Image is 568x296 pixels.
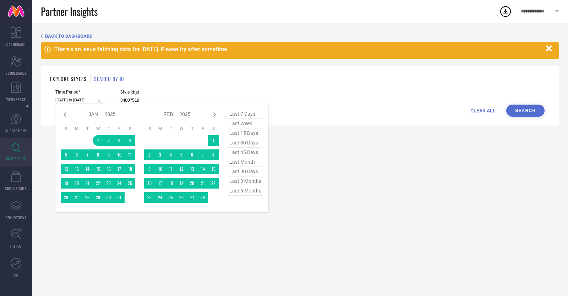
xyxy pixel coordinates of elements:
div: Back TO Dashboard [41,33,559,39]
span: COLLECTIONS [6,215,27,220]
td: Wed Jan 22 2025 [93,178,103,189]
td: Sat Jan 25 2025 [125,178,135,189]
td: Tue Jan 21 2025 [82,178,93,189]
td: Sun Feb 09 2025 [144,164,155,174]
th: Thursday [103,126,114,132]
td: Fri Jan 24 2025 [114,178,125,189]
td: Sun Jan 05 2025 [61,149,71,160]
td: Sat Jan 04 2025 [125,135,135,146]
input: Enter comma separated style ids e.g. 12345, 67890 [120,96,223,105]
span: SCORECARDS [6,70,27,76]
td: Sat Feb 08 2025 [208,149,219,160]
span: last week [228,119,263,128]
td: Sun Jan 26 2025 [61,192,71,203]
td: Tue Feb 04 2025 [165,149,176,160]
span: FWD [13,272,20,277]
td: Mon Feb 17 2025 [155,178,165,189]
td: Fri Feb 21 2025 [197,178,208,189]
td: Wed Feb 26 2025 [176,192,187,203]
input: Select time period [55,96,104,104]
th: Saturday [208,126,219,132]
span: last 3 months [228,176,263,186]
span: BACK TO DASHBOARD [45,33,92,39]
span: Partner Insights [41,4,98,19]
span: last 90 days [228,167,263,176]
span: last 7 days [228,109,263,119]
td: Thu Feb 20 2025 [187,178,197,189]
span: TRENDS [10,243,22,249]
td: Tue Jan 14 2025 [82,164,93,174]
td: Tue Feb 18 2025 [165,178,176,189]
td: Wed Feb 12 2025 [176,164,187,174]
td: Thu Jan 09 2025 [103,149,114,160]
td: Fri Jan 03 2025 [114,135,125,146]
td: Fri Jan 17 2025 [114,164,125,174]
td: Wed Jan 08 2025 [93,149,103,160]
th: Wednesday [176,126,187,132]
h1: EXPLORE STYLES [50,75,87,83]
th: Monday [71,126,82,132]
td: Sun Feb 16 2025 [144,178,155,189]
td: Sun Jan 19 2025 [61,178,71,189]
td: Fri Jan 31 2025 [114,192,125,203]
td: Mon Feb 24 2025 [155,192,165,203]
td: Sun Jan 12 2025 [61,164,71,174]
td: Mon Jan 20 2025 [71,178,82,189]
div: Open download list [499,5,512,18]
td: Wed Jan 29 2025 [93,192,103,203]
td: Fri Feb 07 2025 [197,149,208,160]
td: Thu Feb 13 2025 [187,164,197,174]
td: Mon Jan 06 2025 [71,149,82,160]
div: Previous month [61,110,69,119]
th: Friday [197,126,208,132]
th: Wednesday [93,126,103,132]
td: Wed Feb 05 2025 [176,149,187,160]
td: Sat Jan 18 2025 [125,164,135,174]
span: Style Id(s) [120,90,223,95]
td: Wed Jan 01 2025 [93,135,103,146]
span: last 45 days [228,148,263,157]
span: CLEAR ALL [470,108,496,113]
td: Thu Feb 27 2025 [187,192,197,203]
td: Thu Jan 16 2025 [103,164,114,174]
th: Saturday [125,126,135,132]
td: Wed Jan 15 2025 [93,164,103,174]
span: Time Period* [55,90,104,95]
td: Sat Feb 01 2025 [208,135,219,146]
th: Sunday [144,126,155,132]
th: Tuesday [165,126,176,132]
span: last month [228,157,263,167]
td: Tue Jan 07 2025 [82,149,93,160]
td: Tue Feb 25 2025 [165,192,176,203]
td: Tue Jan 28 2025 [82,192,93,203]
span: DASHBOARD [6,42,26,47]
span: last 6 months [228,186,263,196]
button: Search [506,105,545,117]
span: last 15 days [228,128,263,138]
th: Friday [114,126,125,132]
div: There's an issue fetching data for [DATE]. Please try after sometime. [54,46,542,53]
span: last 30 days [228,138,263,148]
span: WORKSPACE [6,97,26,102]
th: Monday [155,126,165,132]
th: Thursday [187,126,197,132]
td: Mon Feb 03 2025 [155,149,165,160]
td: Wed Feb 19 2025 [176,178,187,189]
td: Sat Jan 11 2025 [125,149,135,160]
span: SUGGESTIONS [5,128,27,133]
td: Sat Feb 15 2025 [208,164,219,174]
td: Thu Jan 30 2025 [103,192,114,203]
td: Sat Feb 22 2025 [208,178,219,189]
td: Sun Feb 23 2025 [144,192,155,203]
td: Thu Jan 02 2025 [103,135,114,146]
td: Thu Jan 23 2025 [103,178,114,189]
h1: SEARCH BY ID [94,75,124,83]
td: Fri Feb 14 2025 [197,164,208,174]
td: Fri Jan 10 2025 [114,149,125,160]
td: Mon Jan 27 2025 [71,192,82,203]
th: Sunday [61,126,71,132]
td: Thu Feb 06 2025 [187,149,197,160]
td: Fri Feb 28 2025 [197,192,208,203]
span: CDC INSIGHTS [5,186,27,191]
div: Next month [210,110,219,119]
